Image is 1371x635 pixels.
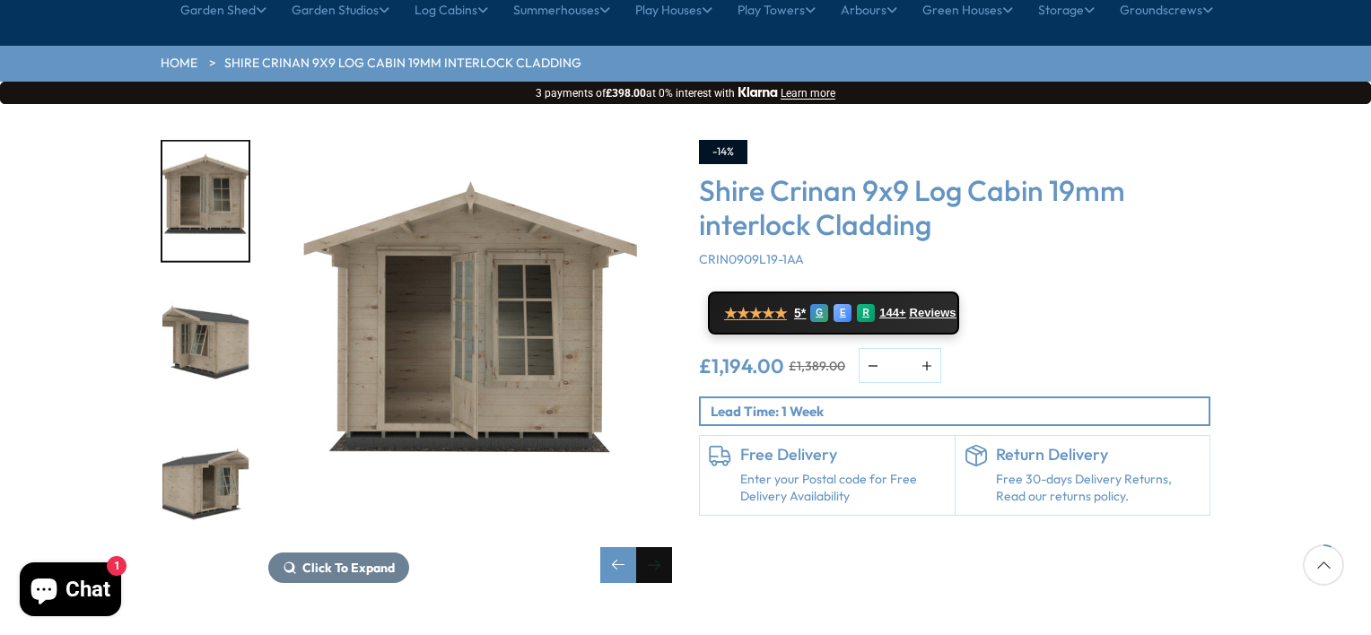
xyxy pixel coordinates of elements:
span: ★★★★★ [724,305,787,322]
a: Shire Crinan 9x9 Log Cabin 19mm interlock Cladding [224,55,581,73]
p: Free 30-days Delivery Returns, Read our returns policy. [996,471,1201,506]
div: -14% [699,140,747,164]
img: Crinnan9x9_swapfrontopen_white_0078_790be9cf-e54d-4cfa-b529-cd38e2fff3a3_200x200.jpg [162,283,249,402]
a: ★★★★★ 5* G E R 144+ Reviews [708,291,959,335]
span: CRIN0909L19-1AA [699,251,804,267]
h6: Free Delivery [740,445,946,465]
span: Reviews [910,306,956,320]
div: 8 / 9 [161,421,250,544]
span: 144+ [879,306,905,320]
div: 7 / 9 [161,281,250,404]
div: R [857,304,875,322]
button: Click To Expand [268,552,409,583]
ins: £1,194.00 [699,356,784,376]
h6: Return Delivery [996,445,1201,465]
p: Lead Time: 1 Week [711,402,1209,421]
div: Next slide [636,547,672,583]
a: HOME [161,55,197,73]
img: Shire Crinan 9x9 Log Cabin 19mm interlock Cladding - Best Shed [268,140,672,544]
img: Crinnan9x9_swapfrontopen_white_0285_c1192f4e-caa8-4965-b194-e42d40c385c1_200x200.jpg [162,422,249,542]
div: 6 / 9 [161,140,250,263]
div: E [834,304,851,322]
div: G [810,304,828,322]
div: Previous slide [600,547,636,583]
a: Enter your Postal code for Free Delivery Availability [740,471,946,506]
div: 6 / 9 [268,140,672,583]
span: Click To Expand [302,560,395,576]
del: £1,389.00 [789,360,845,372]
h3: Shire Crinan 9x9 Log Cabin 19mm interlock Cladding [699,173,1210,242]
inbox-online-store-chat: Shopify online store chat [14,562,127,621]
img: Crinnan9x9_swapfrontopen_white_0001_a7bd6735-fe79-45d4-adc3-fb298d7a592c_200x200.jpg [162,142,249,261]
